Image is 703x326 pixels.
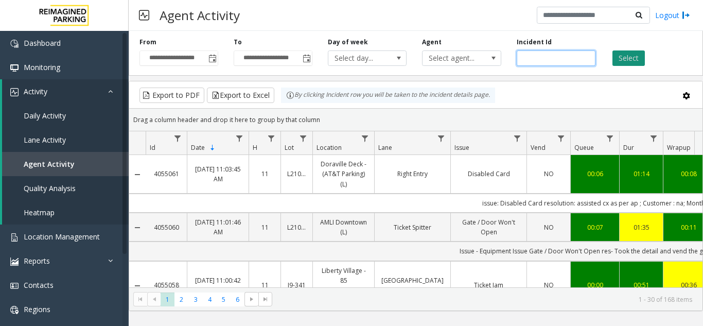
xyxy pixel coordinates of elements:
[287,280,306,290] a: I9-341
[203,293,217,306] span: Page 4
[577,280,613,290] div: 00:00
[258,292,272,306] span: Go to the last page
[10,233,19,242] img: 'icon'
[381,222,444,232] a: Ticket Spitter
[454,143,469,152] span: Issue
[217,293,231,306] span: Page 5
[154,3,245,28] h3: Agent Activity
[139,38,156,47] label: From
[296,131,310,145] a: Lot Filter Menu
[2,176,129,200] a: Quality Analysis
[255,280,274,290] a: 11
[189,293,203,306] span: Page 3
[533,280,564,290] a: NO
[24,304,50,314] span: Regions
[457,280,520,290] a: Ticket Jam
[24,280,54,290] span: Contacts
[248,295,256,303] span: Go to the next page
[253,143,257,152] span: H
[317,143,342,152] span: Location
[24,208,55,217] span: Heatmap
[612,50,645,66] button: Select
[533,222,564,232] a: NO
[544,223,554,232] span: NO
[667,143,691,152] span: Wrapup
[358,131,372,145] a: Location Filter Menu
[328,51,391,65] span: Select day...
[233,131,247,145] a: Date Filter Menu
[129,170,146,179] a: Collapse Details
[577,169,613,179] div: 00:06
[24,62,60,72] span: Monitoring
[129,224,146,232] a: Collapse Details
[261,295,270,303] span: Go to the last page
[206,51,218,65] span: Toggle popup
[171,131,185,145] a: Id Filter Menu
[287,222,306,232] a: L21063900
[10,282,19,290] img: 'icon'
[457,217,520,237] a: Gate / Door Won't Open
[139,3,149,28] img: pageIcon
[544,169,554,178] span: NO
[626,280,657,290] a: 00:51
[423,51,485,65] span: Select agent...
[655,10,690,21] a: Logout
[265,131,278,145] a: H Filter Menu
[554,131,568,145] a: Vend Filter Menu
[24,256,50,266] span: Reports
[24,159,75,169] span: Agent Activity
[511,131,524,145] a: Issue Filter Menu
[207,88,274,103] button: Export to Excel
[2,104,129,128] a: Daily Activity
[319,159,368,189] a: Doraville Deck - (AT&T Parking) (L)
[434,131,448,145] a: Lane Filter Menu
[286,91,294,99] img: infoIcon.svg
[544,281,554,289] span: NO
[2,200,129,225] a: Heatmap
[24,232,100,242] span: Location Management
[10,64,19,72] img: 'icon'
[24,135,66,145] span: Lane Activity
[626,169,657,179] a: 01:14
[626,222,657,232] a: 01:35
[457,169,520,179] a: Disabled Card
[2,152,129,176] a: Agent Activity
[139,88,204,103] button: Export to PDF
[682,10,690,21] img: logout
[244,292,258,306] span: Go to the next page
[301,51,312,65] span: Toggle popup
[577,222,613,232] a: 00:07
[231,293,244,306] span: Page 6
[574,143,594,152] span: Queue
[194,217,242,237] a: [DATE] 11:01:46 AM
[10,88,19,96] img: 'icon'
[255,169,274,179] a: 11
[161,293,174,306] span: Page 1
[24,87,47,96] span: Activity
[150,143,155,152] span: Id
[191,143,205,152] span: Date
[24,111,66,121] span: Daily Activity
[603,131,617,145] a: Queue Filter Menu
[129,282,146,290] a: Collapse Details
[234,38,242,47] label: To
[533,169,564,179] a: NO
[278,295,692,304] kendo-pager-info: 1 - 30 of 168 items
[2,79,129,104] a: Activity
[623,143,634,152] span: Dur
[422,38,442,47] label: Agent
[285,143,294,152] span: Lot
[152,169,181,179] a: 4055061
[2,128,129,152] a: Lane Activity
[378,143,392,152] span: Lane
[255,222,274,232] a: 11
[328,38,368,47] label: Day of week
[24,183,76,193] span: Quality Analysis
[287,169,306,179] a: L21003600
[129,131,702,287] div: Data table
[647,131,661,145] a: Dur Filter Menu
[174,293,188,306] span: Page 2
